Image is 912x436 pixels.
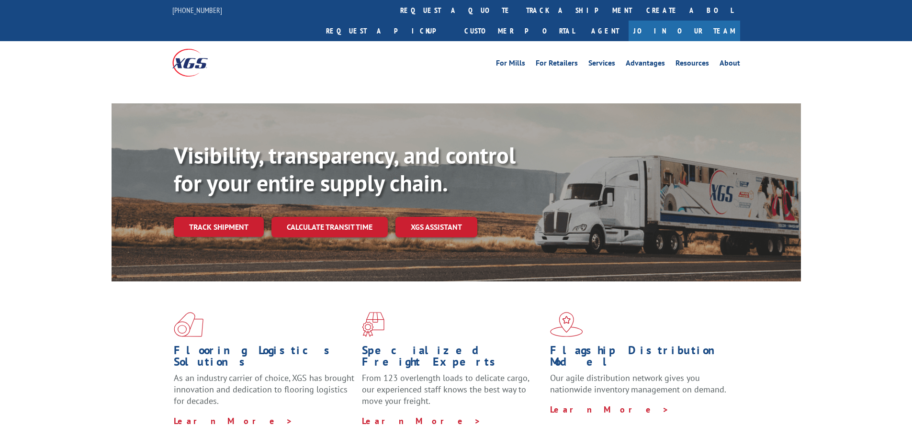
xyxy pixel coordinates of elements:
[395,217,477,237] a: XGS ASSISTANT
[550,345,731,372] h1: Flagship Distribution Model
[588,59,615,70] a: Services
[582,21,629,41] a: Agent
[536,59,578,70] a: For Retailers
[626,59,665,70] a: Advantages
[550,404,669,415] a: Learn More >
[496,59,525,70] a: For Mills
[174,345,355,372] h1: Flooring Logistics Solutions
[457,21,582,41] a: Customer Portal
[174,140,516,198] b: Visibility, transparency, and control for your entire supply chain.
[362,345,543,372] h1: Specialized Freight Experts
[174,415,293,426] a: Learn More >
[174,372,354,406] span: As an industry carrier of choice, XGS has brought innovation and dedication to flooring logistics...
[362,312,384,337] img: xgs-icon-focused-on-flooring-red
[319,21,457,41] a: Request a pickup
[362,372,543,415] p: From 123 overlength loads to delicate cargo, our experienced staff knows the best way to move you...
[271,217,388,237] a: Calculate transit time
[550,372,726,395] span: Our agile distribution network gives you nationwide inventory management on demand.
[676,59,709,70] a: Resources
[172,5,222,15] a: [PHONE_NUMBER]
[550,312,583,337] img: xgs-icon-flagship-distribution-model-red
[362,415,481,426] a: Learn More >
[629,21,740,41] a: Join Our Team
[174,312,203,337] img: xgs-icon-total-supply-chain-intelligence-red
[174,217,264,237] a: Track shipment
[720,59,740,70] a: About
